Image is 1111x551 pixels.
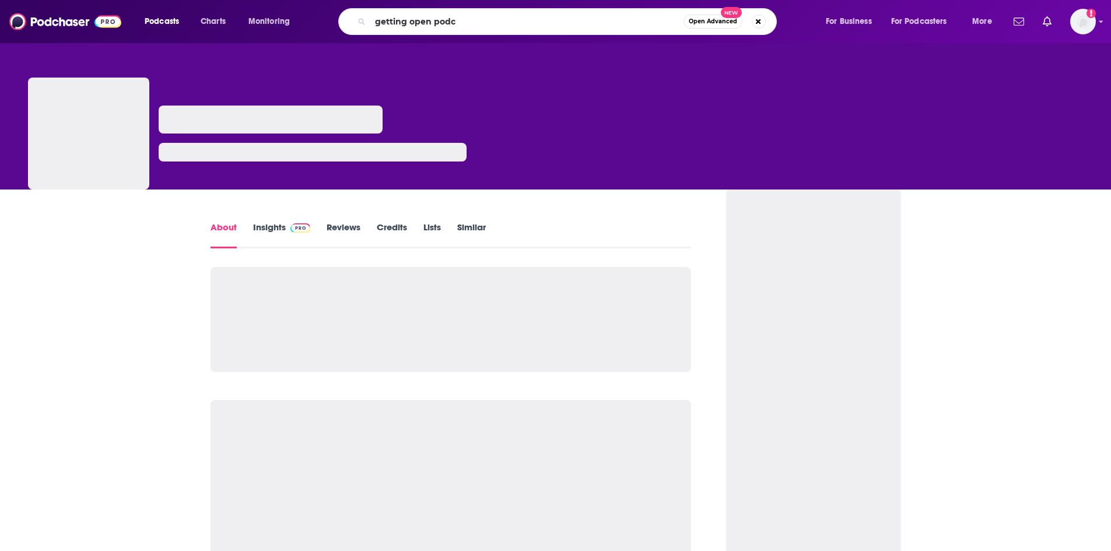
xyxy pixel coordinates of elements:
input: Search podcasts, credits, & more... [370,12,684,31]
img: Podchaser Pro [290,223,311,233]
a: Show notifications dropdown [1009,12,1029,31]
a: Reviews [327,222,360,248]
span: More [972,13,992,30]
img: User Profile [1070,9,1096,34]
button: Show profile menu [1070,9,1096,34]
button: open menu [818,12,886,31]
svg: Add a profile image [1087,9,1096,18]
span: Open Advanced [689,19,737,24]
button: open menu [240,12,305,31]
a: About [211,222,237,248]
a: Lists [423,222,441,248]
a: Credits [377,222,407,248]
button: open menu [884,12,964,31]
button: open menu [964,12,1007,31]
span: New [721,7,742,18]
a: InsightsPodchaser Pro [253,222,311,248]
button: open menu [136,12,194,31]
div: Search podcasts, credits, & more... [349,8,788,35]
button: Open AdvancedNew [684,15,742,29]
img: Podchaser - Follow, Share and Rate Podcasts [9,10,121,33]
span: Logged in as mmullin [1070,9,1096,34]
span: Monitoring [248,13,290,30]
span: Charts [201,13,226,30]
a: Similar [457,222,486,248]
span: Podcasts [145,13,179,30]
a: Show notifications dropdown [1038,12,1056,31]
span: For Podcasters [891,13,947,30]
span: For Business [826,13,872,30]
a: Charts [193,12,233,31]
